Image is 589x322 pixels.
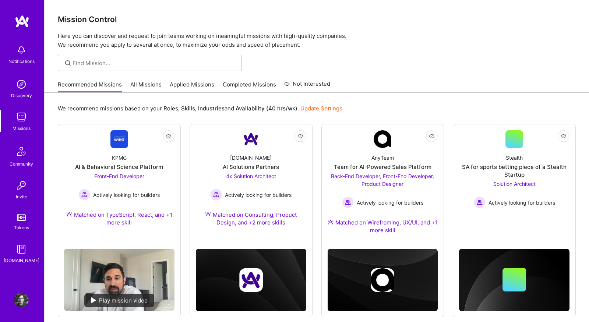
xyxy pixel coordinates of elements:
input: Find Mission... [73,59,236,67]
div: Missions [13,124,31,132]
span: Solution Architect [493,181,536,187]
img: Company Logo [374,130,391,148]
span: Actively looking for builders [357,199,423,206]
div: Play mission video [84,294,154,307]
img: Ateam Purple Icon [328,219,334,225]
p: We recommend missions based on your , , and . [58,105,342,112]
span: Actively looking for builders [489,199,555,206]
p: Here you can discover and request to join teams working on meaningful missions with high-quality ... [58,32,576,49]
img: cover [459,249,569,311]
a: Not Interested [284,79,330,93]
a: Update Settings [300,105,342,112]
div: Invite [16,193,27,201]
span: Back-End Developer, Front-End Developer, Product Designer [331,173,434,187]
div: Matched on Consulting, Product Design, and +2 more skills [196,211,306,226]
img: No Mission [64,249,174,311]
a: Applied Missions [170,81,214,93]
img: Community [13,142,30,160]
img: Ateam Purple Icon [205,211,211,217]
div: Stealth [506,154,523,162]
img: cover [328,249,438,311]
i: icon EyeClosed [297,133,303,139]
div: Matched on Wireframing, UX/UI, and +1 more skill [328,219,438,234]
img: Actively looking for builders [78,189,90,201]
img: tokens [17,214,26,221]
div: [DOMAIN_NAME] [230,154,272,162]
span: 4x Solution Architect [226,173,276,179]
img: play [91,297,96,303]
a: Completed Missions [223,81,276,93]
b: Roles [163,105,178,112]
i: icon SearchGrey [64,59,72,67]
div: AI Solutions Partners [223,163,279,171]
img: Ateam Purple Icon [66,211,72,217]
i: icon EyeClosed [561,133,567,139]
img: Company Logo [110,130,128,148]
img: cover [196,249,306,311]
a: StealthSA for sports betting piece of a Stealth StartupSolution Architect Actively looking for bu... [459,130,569,217]
b: Availability (40 hrs/wk) [236,105,297,112]
div: Matched on TypeScript, React, and +1 more skill [64,211,174,226]
img: User Avatar [14,293,29,307]
div: AI & Behavioral Science Platform [75,163,163,171]
a: All Missions [130,81,162,93]
div: Tokens [14,224,29,231]
span: Actively looking for builders [225,191,292,199]
a: Company LogoKPMGAI & Behavioral Science PlatformFront-End Developer Actively looking for builders... [64,130,174,243]
b: Industries [198,105,225,112]
a: User Avatar [12,293,31,307]
a: Company LogoAnyTeamTeam for AI-Powered Sales PlatformBack-End Developer, Front-End Developer, Pro... [328,130,438,243]
img: logo [15,15,29,28]
div: SA for sports betting piece of a Stealth Startup [459,163,569,178]
span: Actively looking for builders [93,191,160,199]
img: Company logo [371,268,394,292]
a: Company Logo[DOMAIN_NAME]AI Solutions Partners4x Solution Architect Actively looking for builders... [196,130,306,235]
div: Community [10,160,33,168]
img: Actively looking for builders [474,197,486,208]
img: discovery [14,77,29,92]
img: Company logo [239,268,263,292]
img: Company Logo [242,130,260,148]
div: Team for AI-Powered Sales Platform [334,163,431,171]
img: guide book [14,242,29,256]
div: KPMG [112,154,127,162]
span: Front-End Developer [94,173,144,179]
div: [DOMAIN_NAME] [4,256,39,264]
i: icon EyeClosed [166,133,172,139]
i: icon EyeClosed [429,133,435,139]
b: Skills [181,105,195,112]
img: Actively looking for builders [342,197,354,208]
a: Recommended Missions [58,81,122,93]
img: teamwork [14,110,29,124]
div: Notifications [8,57,35,65]
img: bell [14,43,29,57]
div: Discovery [11,92,32,99]
img: Actively looking for builders [210,189,222,201]
h3: Mission Control [58,15,576,24]
img: Invite [14,178,29,193]
div: AnyTeam [371,154,394,162]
